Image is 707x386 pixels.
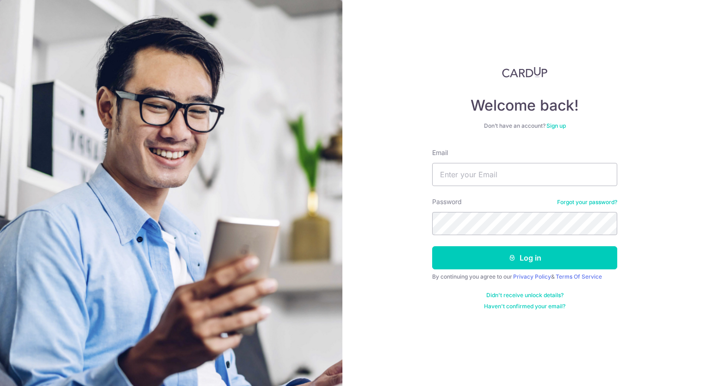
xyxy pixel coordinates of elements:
[513,273,551,280] a: Privacy Policy
[484,303,565,310] a: Haven't confirmed your email?
[432,122,617,130] div: Don’t have an account?
[432,273,617,280] div: By continuing you agree to our &
[432,197,462,206] label: Password
[502,67,547,78] img: CardUp Logo
[432,246,617,269] button: Log in
[546,122,566,129] a: Sign up
[486,292,564,299] a: Didn't receive unlock details?
[557,199,617,206] a: Forgot your password?
[556,273,602,280] a: Terms Of Service
[432,148,448,157] label: Email
[432,163,617,186] input: Enter your Email
[432,96,617,115] h4: Welcome back!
